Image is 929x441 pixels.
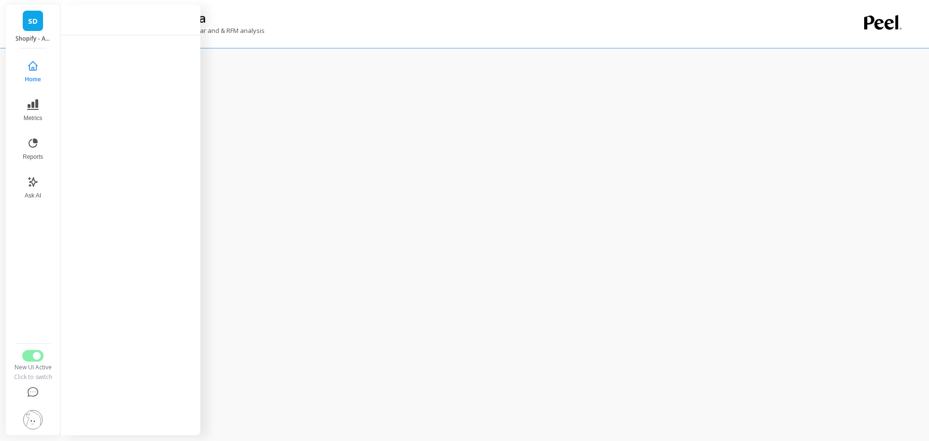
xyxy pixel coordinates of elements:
img: profile picture [23,410,43,429]
button: Help [13,381,53,404]
button: Reports [17,132,49,167]
button: Home [17,54,49,89]
button: Metrics [17,93,49,128]
span: Reports [23,153,43,161]
div: Click to switch [13,373,53,381]
button: Switch to Legacy UI [22,350,44,362]
button: Ask AI [17,170,49,205]
p: Shopify - All Data [15,35,51,43]
div: New UI Active [13,364,53,371]
span: Metrics [24,114,43,122]
iframe: Omni Embed [81,67,910,422]
span: Ask AI [25,192,41,199]
span: SD [28,15,38,27]
span: Home [25,76,41,83]
button: Settings [13,404,53,435]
